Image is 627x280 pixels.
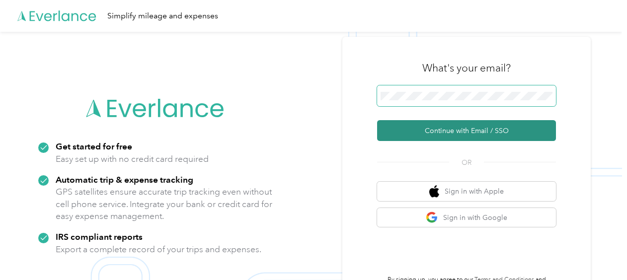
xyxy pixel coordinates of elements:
img: google logo [426,211,438,224]
button: apple logoSign in with Apple [377,182,556,201]
p: GPS satellites ensure accurate trip tracking even without cell phone service. Integrate your bank... [56,186,273,222]
button: google logoSign in with Google [377,208,556,227]
strong: Automatic trip & expense tracking [56,174,193,185]
span: OR [449,157,484,168]
strong: Get started for free [56,141,132,151]
p: Export a complete record of your trips and expenses. [56,243,261,256]
strong: IRS compliant reports [56,231,143,242]
div: Simplify mileage and expenses [107,10,218,22]
button: Continue with Email / SSO [377,120,556,141]
p: Easy set up with no credit card required [56,153,209,165]
h3: What's your email? [422,61,511,75]
img: apple logo [429,185,439,198]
